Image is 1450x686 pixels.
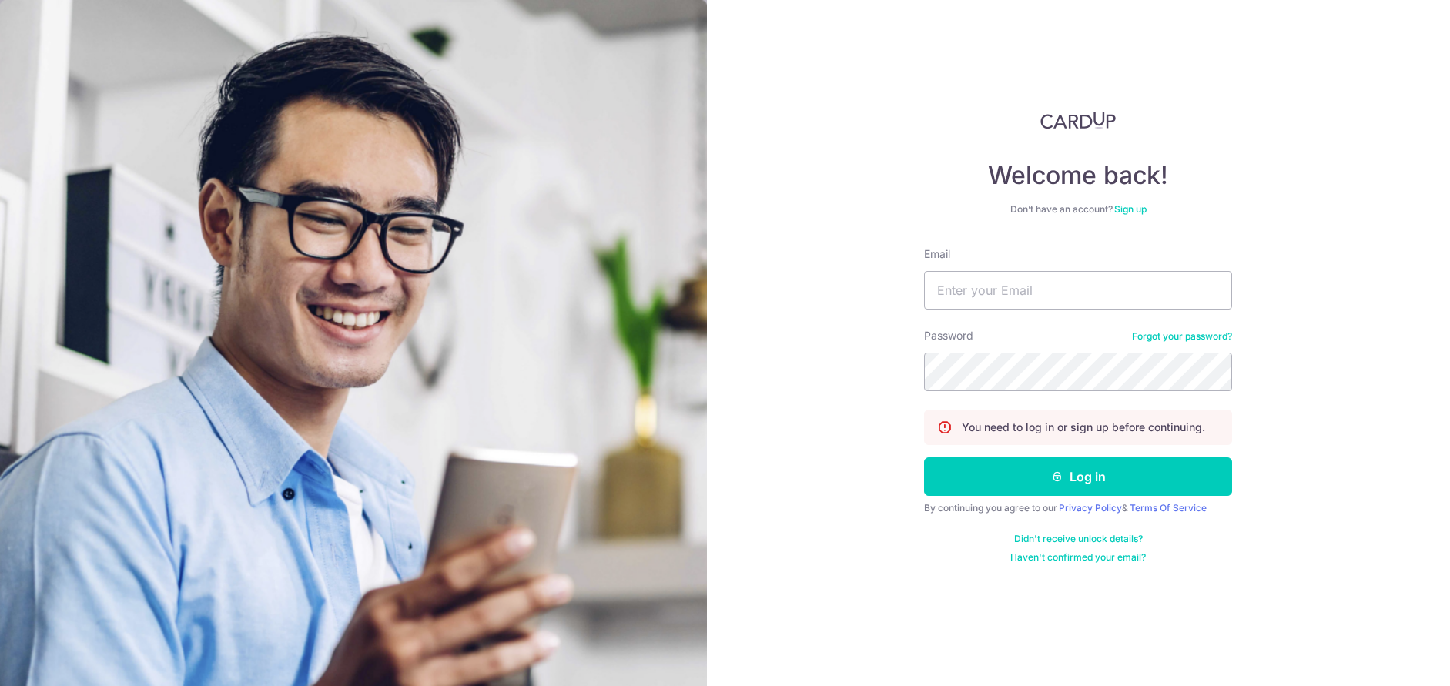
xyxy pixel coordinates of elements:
a: Privacy Policy [1059,502,1122,514]
div: By continuing you agree to our & [924,502,1232,514]
a: Terms Of Service [1130,502,1207,514]
h4: Welcome back! [924,160,1232,191]
button: Log in [924,457,1232,496]
label: Email [924,246,950,262]
label: Password [924,328,973,343]
a: Haven't confirmed your email? [1010,551,1146,564]
a: Forgot your password? [1132,330,1232,343]
img: CardUp Logo [1040,111,1116,129]
a: Sign up [1114,203,1147,215]
input: Enter your Email [924,271,1232,310]
p: You need to log in or sign up before continuing. [962,420,1205,435]
a: Didn't receive unlock details? [1014,533,1143,545]
div: Don’t have an account? [924,203,1232,216]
